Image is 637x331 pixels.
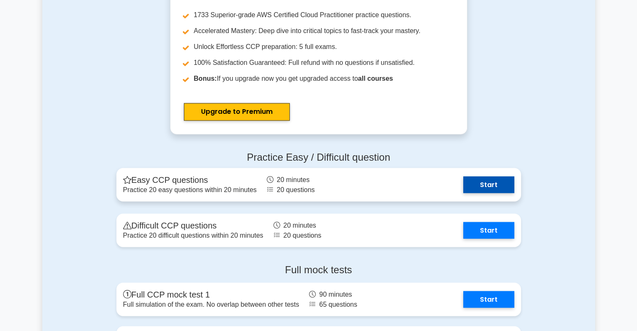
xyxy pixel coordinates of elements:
h4: Full mock tests [116,264,521,276]
a: Upgrade to Premium [184,103,290,121]
a: Start [463,291,514,308]
a: Start [463,222,514,239]
a: Start [463,176,514,193]
h4: Practice Easy / Difficult question [116,151,521,163]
